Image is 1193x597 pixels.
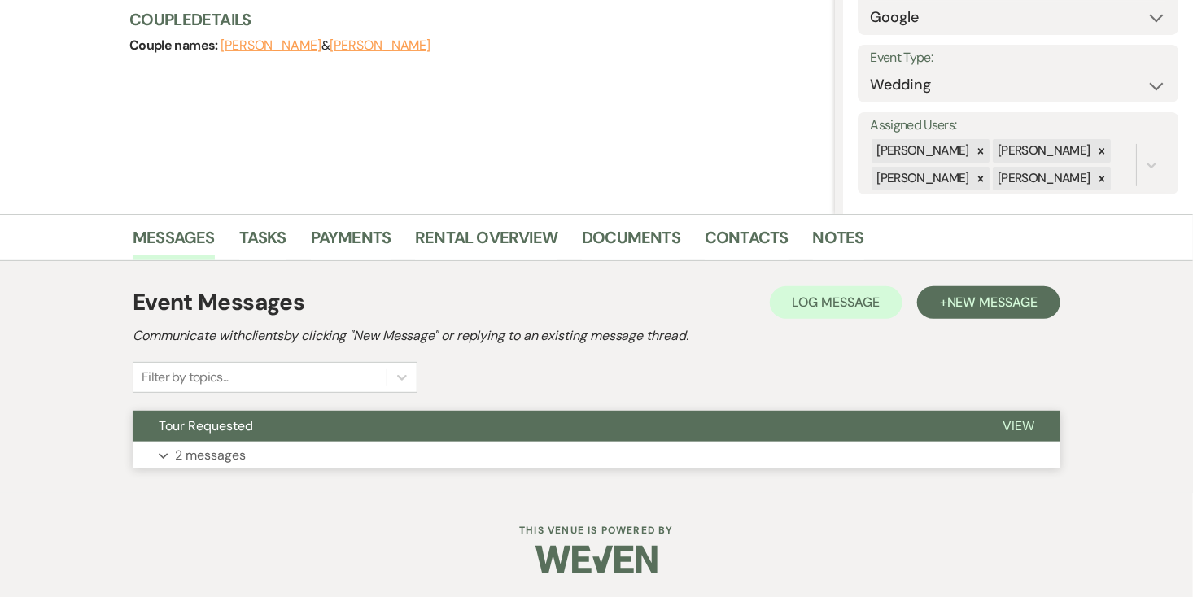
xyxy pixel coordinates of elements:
[535,531,658,588] img: Weven Logo
[159,417,253,434] span: Tour Requested
[142,368,229,387] div: Filter by topics...
[129,8,819,31] h3: Couple Details
[947,294,1038,311] span: New Message
[133,326,1060,346] h2: Communicate with clients by clicking "New Message" or replying to an existing message thread.
[917,286,1060,319] button: +New Message
[793,294,880,311] span: Log Message
[133,224,215,260] a: Messages
[129,37,221,54] span: Couple names:
[311,224,391,260] a: Payments
[813,224,864,260] a: Notes
[993,167,1093,190] div: [PERSON_NAME]
[870,46,1166,70] label: Event Type:
[870,114,1166,137] label: Assigned Users:
[133,442,1060,469] button: 2 messages
[1003,417,1034,434] span: View
[330,39,430,52] button: [PERSON_NAME]
[770,286,902,319] button: Log Message
[582,224,680,260] a: Documents
[705,224,789,260] a: Contacts
[133,411,977,442] button: Tour Requested
[977,411,1060,442] button: View
[239,224,286,260] a: Tasks
[872,139,972,163] div: [PERSON_NAME]
[993,139,1093,163] div: [PERSON_NAME]
[221,39,321,52] button: [PERSON_NAME]
[133,285,304,320] h1: Event Messages
[221,37,430,54] span: &
[415,224,557,260] a: Rental Overview
[872,167,972,190] div: [PERSON_NAME]
[175,445,246,466] p: 2 messages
